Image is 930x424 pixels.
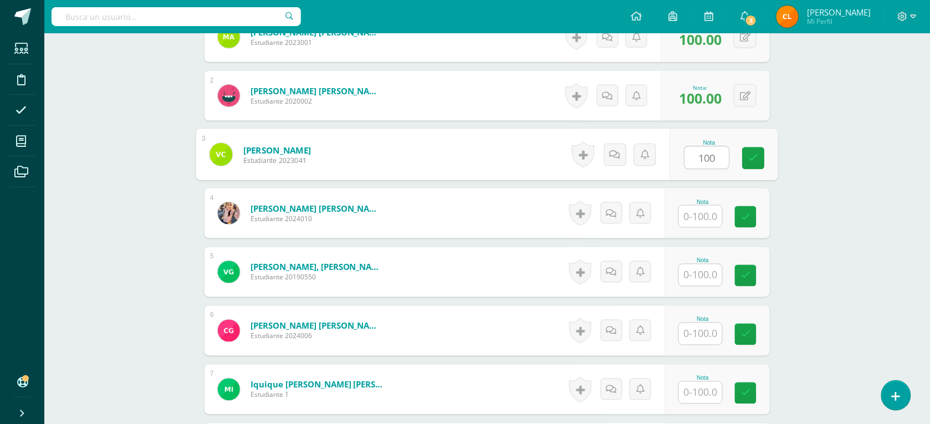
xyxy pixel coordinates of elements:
[251,203,384,214] a: [PERSON_NAME] [PERSON_NAME]
[251,85,384,96] a: [PERSON_NAME] [PERSON_NAME]
[251,273,384,282] span: Estudiante 20190550
[218,202,240,224] img: 92a6486921d0d9f9fc7133f57aa3d65a.png
[218,26,240,48] img: ced6bf4655e53fb3caff2efade36f3af.png
[218,85,240,107] img: de3dafc55f3903484602437ccf7d3152.png
[679,84,722,91] div: Nota:
[679,89,722,108] span: 100.00
[679,206,722,227] input: 0-100.0
[684,140,735,146] div: Nota
[807,7,871,18] span: [PERSON_NAME]
[209,143,232,166] img: 4140c26c79b9aec99e604847522e0963.png
[251,379,384,390] a: Iquique [PERSON_NAME] [PERSON_NAME]
[218,320,240,342] img: cade0865447f67519f82b1ec6b4243dc.png
[251,320,384,331] a: [PERSON_NAME] [PERSON_NAME]
[685,147,729,169] input: 0-100.0
[776,6,799,28] img: 1720f64064fc052d857739fb2bd47671.png
[807,17,871,26] span: Mi Perfil
[251,214,384,223] span: Estudiante 2024010
[745,14,757,27] span: 3
[251,331,384,341] span: Estudiante 2024006
[678,199,727,205] div: Nota
[218,379,240,401] img: 2d1764daeb5d2a85cedab825fee1752c.png
[679,323,722,345] input: 0-100.0
[243,156,311,166] span: Estudiante 2023041
[678,375,727,381] div: Nota
[678,316,727,323] div: Nota
[678,258,727,264] div: Nota
[679,30,722,49] span: 100.00
[52,7,301,26] input: Busca un usuario...
[243,144,311,156] a: [PERSON_NAME]
[251,262,384,273] a: [PERSON_NAME], [PERSON_NAME]
[251,96,384,106] span: Estudiante 2020002
[251,390,384,400] span: Estudiante 1
[679,382,722,403] input: 0-100.0
[251,38,384,47] span: Estudiante 2023001
[679,264,722,286] input: 0-100.0
[218,261,240,283] img: 5b889ecc71594f5957f66f9507f01921.png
